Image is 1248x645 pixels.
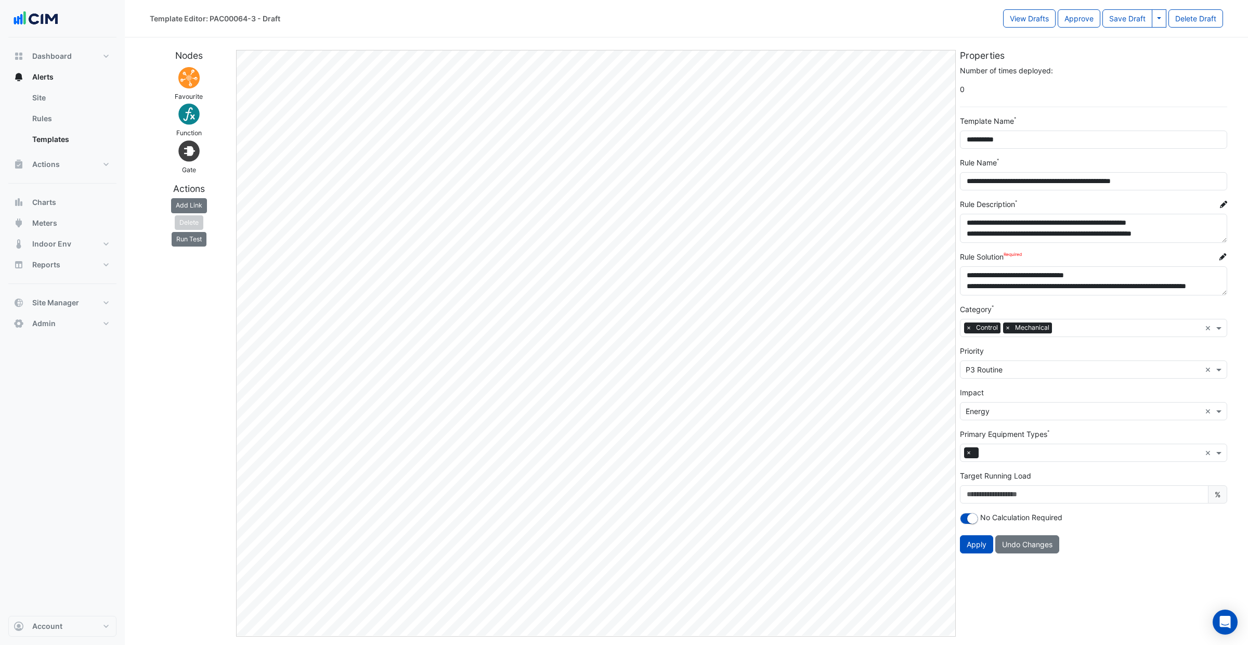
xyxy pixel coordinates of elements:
button: Meters [8,213,116,234]
img: Function [176,101,202,127]
span: Meters [32,218,57,228]
button: Admin [8,313,116,334]
button: Undo Changes [995,535,1059,553]
small: Gate [182,166,196,174]
button: Account [8,616,116,637]
button: Approve [1058,9,1100,28]
label: Primary Equipment Types [960,429,1047,440]
div: Alerts [8,87,116,154]
small: Favourite [175,93,203,100]
app-icon: Actions [14,159,24,170]
span: Clear [1205,447,1214,458]
button: Alerts [8,67,116,87]
span: Alerts [32,72,54,82]
app-icon: Meters [14,218,24,228]
button: Indoor Env [8,234,116,254]
app-icon: Admin [14,318,24,329]
img: Favourite [176,65,202,91]
span: Clear [1205,322,1214,333]
app-icon: Alerts [14,72,24,82]
span: 0 [960,80,1227,98]
label: No Calculation Required [980,512,1062,523]
span: Control [973,322,1000,333]
button: Apply [960,535,993,553]
app-icon: Charts [14,197,24,208]
app-icon: Indoor Env [14,239,24,249]
span: Actions [32,159,60,170]
span: × [1003,322,1012,333]
span: × [964,322,973,333]
button: Add Link [171,198,207,213]
a: Templates [24,129,116,150]
button: Actions [8,154,116,175]
button: Delete Draft [1168,9,1223,28]
button: Run Test [172,232,206,247]
span: Site Manager [32,298,79,308]
h5: Actions [146,183,232,194]
span: Mechanical [1012,322,1052,333]
span: % [1208,485,1227,504]
span: Account [32,621,62,631]
span: Clear [1205,406,1214,417]
button: Site Manager [8,292,116,313]
span: Charts [32,197,56,208]
app-icon: Dashboard [14,51,24,61]
button: Save Draft [1102,9,1152,28]
label: Rule Name [960,157,997,168]
button: Charts [8,192,116,213]
div: Open Intercom Messenger [1213,610,1238,635]
label: Rule Description [960,199,1015,210]
span: Undo Changes [1002,540,1052,549]
label: Category [960,304,992,315]
h5: Nodes [146,50,232,61]
label: Impact [960,387,984,398]
span: Reports [32,260,60,270]
span: Dashboard [32,51,72,61]
button: Reports [8,254,116,275]
label: Template Name [960,115,1014,126]
button: Dashboard [8,46,116,67]
a: Site [24,87,116,108]
h5: Properties [960,50,1227,61]
label: Rule Solution [960,251,1004,262]
app-icon: Site Manager [14,298,24,308]
small: Function [176,129,202,137]
img: Company Logo [12,8,59,29]
label: Number of times deployed: [960,65,1053,76]
label: Priority [960,345,984,356]
img: Gate [176,138,202,164]
a: Rules [24,108,116,129]
label: Target Running Load [960,470,1031,481]
span: Apply [967,540,986,549]
div: Template Editor: PAC00064-3 - Draft [150,13,280,24]
span: Clear [1205,364,1214,375]
button: View Drafts [1003,9,1056,28]
span: × [964,447,973,458]
app-icon: Reports [14,260,24,270]
span: Admin [32,318,56,329]
span: Indoor Env [32,239,71,249]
